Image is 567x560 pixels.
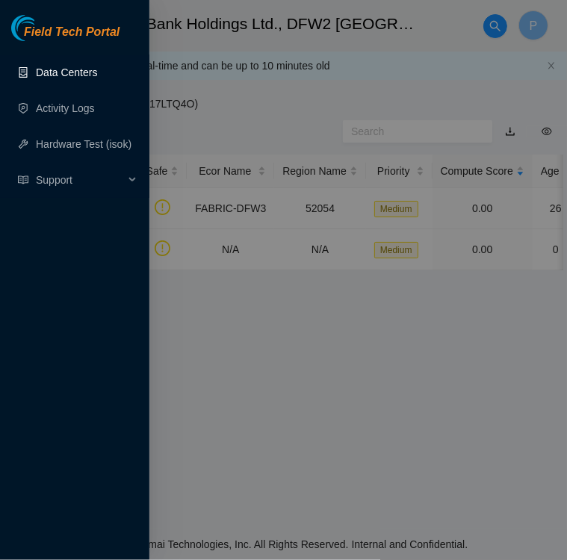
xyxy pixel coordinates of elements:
[11,27,120,46] a: Akamai TechnologiesField Tech Portal
[36,102,95,114] a: Activity Logs
[36,165,124,195] span: Support
[18,175,28,185] span: read
[24,25,120,40] span: Field Tech Portal
[36,138,131,150] a: Hardware Test (isok)
[36,66,97,78] a: Data Centers
[11,15,75,41] img: Akamai Technologies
